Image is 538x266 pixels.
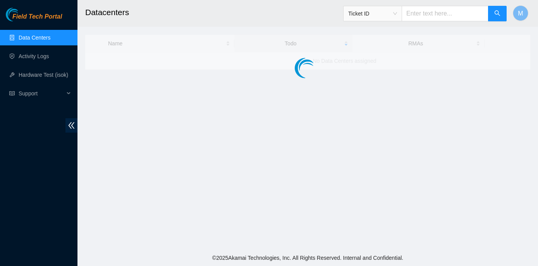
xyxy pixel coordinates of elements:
[19,72,68,78] a: Hardware Test (isok)
[402,6,488,21] input: Enter text here...
[348,8,397,19] span: Ticket ID
[12,13,62,21] span: Field Tech Portal
[65,118,77,133] span: double-left
[518,9,523,18] span: M
[6,8,39,21] img: Akamai Technologies
[6,14,62,24] a: Akamai TechnologiesField Tech Portal
[77,250,538,266] footer: © 2025 Akamai Technologies, Inc. All Rights Reserved. Internal and Confidential.
[513,5,528,21] button: M
[494,10,500,17] span: search
[19,35,50,41] a: Data Centers
[19,53,49,59] a: Activity Logs
[9,91,15,96] span: read
[19,86,64,101] span: Support
[488,6,507,21] button: search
